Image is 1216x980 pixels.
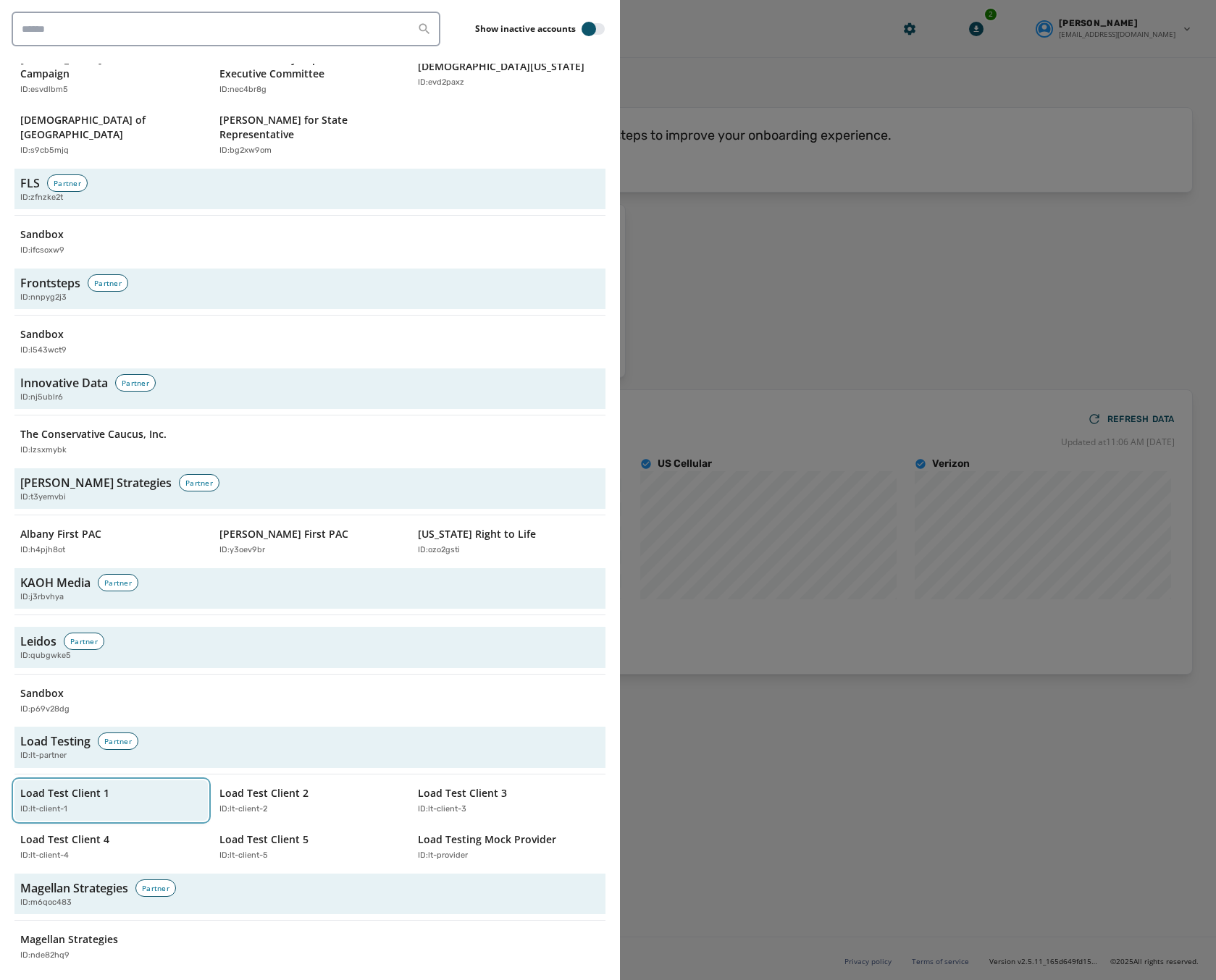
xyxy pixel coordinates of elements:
p: ID: lzsxmybk [20,444,67,457]
span: ID: j3rbvhya [20,591,64,604]
p: [PERSON_NAME] for State Representative [219,113,387,142]
span: ID: qubgwke5 [20,650,71,662]
span: ID: zfnzke2t [20,192,63,204]
button: Albany First PACID:h4pjh8ot [14,521,208,562]
p: ID: ifcsoxw9 [20,245,64,257]
div: Partner [47,174,88,192]
p: Load Test Client 3 [418,786,507,801]
button: Load Testing Mock ProviderID:lt-provider [412,827,605,868]
p: ID: lt-client-1 [20,803,67,816]
h3: Load Testing [20,732,91,750]
label: Show inactive accounts [475,23,576,35]
div: Partner [179,474,219,491]
button: FLSPartnerID:zfnzke2t [14,169,605,210]
p: [DEMOGRAPHIC_DATA][US_STATE] [418,59,584,74]
div: Partner [115,374,156,392]
h3: FLS [20,174,40,192]
button: Load TestingPartnerID:lt-partner [14,727,605,768]
button: [PERSON_NAME] StrategiesPartnerID:t3yemvbi [14,468,605,510]
p: ID: p69v28dg [20,704,70,716]
button: Pinellas County Republican Executive CommitteeID:nec4br8g [214,46,407,102]
button: [DEMOGRAPHIC_DATA] of [GEOGRAPHIC_DATA]ID:s9cb5mjq [14,107,208,163]
div: Partner [88,274,128,292]
p: [US_STATE] Right to Life [418,527,536,541]
button: SandboxID:p69v28dg [14,680,208,722]
p: ID: h4pjh8ot [20,544,65,557]
button: Innovative DataPartnerID:nj5ublr6 [14,368,605,410]
p: Sandbox [20,327,64,342]
button: [PERSON_NAME] First PACID:y3oev9br [214,521,407,562]
span: ID: lt-partner [20,750,67,762]
h3: Leidos [20,633,56,650]
button: [DEMOGRAPHIC_DATA][US_STATE]ID:evd2paxz [412,46,605,102]
p: Load Test Client 1 [20,786,109,801]
p: ID: lt-provider [418,850,468,862]
p: Load Test Client 5 [219,832,309,847]
button: LeidosPartnerID:qubgwke5 [14,627,605,668]
p: ID: lt-client-4 [20,850,69,862]
button: [US_STATE] Right to LifeID:ozo2gsti [412,521,605,562]
span: ID: m6qoc483 [20,897,72,909]
p: Albany First PAC [20,527,101,541]
p: Sandbox [20,686,64,701]
h3: [PERSON_NAME] Strategies [20,474,172,491]
p: ID: lt-client-2 [219,803,267,816]
h3: Magellan Strategies [20,879,128,897]
p: ID: s9cb5mjq [20,145,69,157]
p: Sandbox [20,227,64,242]
p: ID: bg2xw9om [219,145,272,157]
button: Load Test Client 4ID:lt-client-4 [14,827,208,868]
p: ID: lt-client-5 [219,850,268,862]
p: ID: nec4br8g [219,84,267,96]
p: ID: ozo2gsti [418,544,460,557]
button: Magellan StrategiesPartnerID:m6qoc483 [14,874,605,915]
p: ID: evd2paxz [418,77,464,89]
button: [PERSON_NAME] Doctor CampaignID:esvdlbm5 [14,46,208,102]
p: Magellan Strategies [20,932,118,947]
p: [PERSON_NAME] First PAC [219,527,348,541]
div: Partner [98,732,138,750]
h3: Frontsteps [20,274,80,292]
button: FrontstepsPartnerID:nnpyg2j3 [14,269,605,310]
p: ID: l543wct9 [20,345,67,357]
p: ID: y3oev9br [219,544,265,557]
p: Load Testing Mock Provider [418,832,556,847]
button: Load Test Client 5ID:lt-client-5 [214,827,407,868]
div: Partner [98,574,138,591]
button: The Conservative Caucus, Inc.ID:lzsxmybk [14,421,208,462]
p: [PERSON_NAME] Doctor Campaign [20,52,188,81]
span: ID: t3yemvbi [20,491,66,504]
span: ID: nj5ublr6 [20,392,63,404]
button: SandboxID:l543wct9 [14,321,208,363]
button: Magellan StrategiesID:nde82hq9 [14,926,208,968]
button: Load Test Client 1ID:lt-client-1 [14,780,208,821]
p: ID: esvdlbm5 [20,84,68,96]
h3: KAOH Media [20,574,91,591]
p: Load Test Client 2 [219,786,309,801]
p: Pinellas County Republican Executive Committee [219,52,387,81]
p: ID: lt-client-3 [418,803,466,816]
div: Partner [135,879,176,897]
button: SandboxID:ifcsoxw9 [14,221,208,263]
span: ID: nnpyg2j3 [20,292,67,304]
button: Load Test Client 2ID:lt-client-2 [214,780,407,821]
button: [PERSON_NAME] for State RepresentativeID:bg2xw9om [214,107,407,163]
p: [DEMOGRAPHIC_DATA] of [GEOGRAPHIC_DATA] [20,113,188,142]
h3: Innovative Data [20,374,108,392]
button: Load Test Client 3ID:lt-client-3 [412,780,605,821]
p: The Conservative Caucus, Inc. [20,427,167,442]
button: KAOH MediaPartnerID:j3rbvhya [14,568,605,609]
p: ID: nde82hq9 [20,950,70,962]
div: Partner [64,633,104,650]
p: Load Test Client 4 [20,832,109,847]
